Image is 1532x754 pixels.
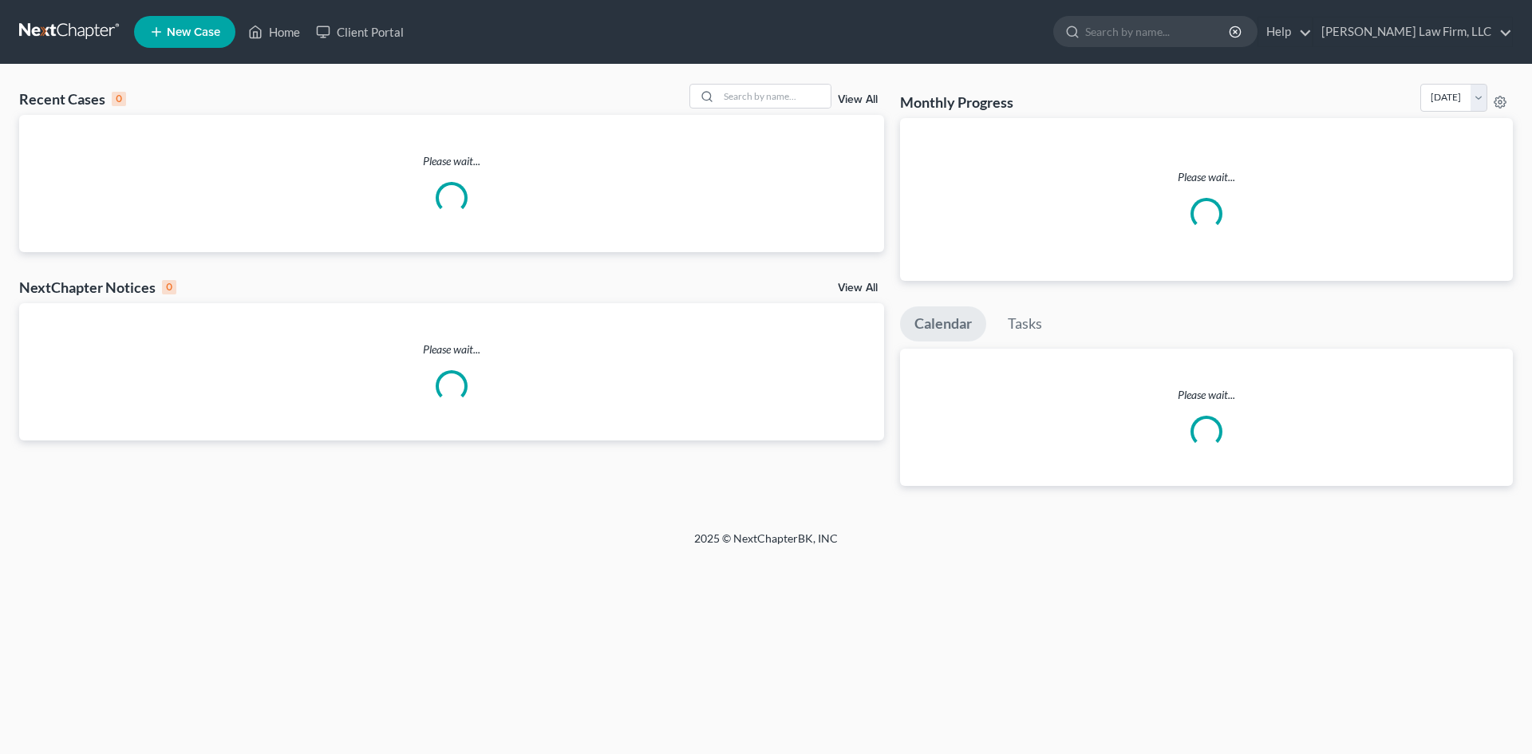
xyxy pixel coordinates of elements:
[19,278,176,297] div: NextChapter Notices
[1313,18,1512,46] a: [PERSON_NAME] Law Firm, LLC
[19,89,126,109] div: Recent Cases
[900,93,1013,112] h3: Monthly Progress
[993,306,1056,341] a: Tasks
[913,169,1500,185] p: Please wait...
[719,85,831,108] input: Search by name...
[162,280,176,294] div: 0
[838,282,878,294] a: View All
[112,92,126,106] div: 0
[838,94,878,105] a: View All
[167,26,220,38] span: New Case
[311,531,1221,559] div: 2025 © NextChapterBK, INC
[308,18,412,46] a: Client Portal
[240,18,308,46] a: Home
[1258,18,1312,46] a: Help
[900,387,1513,403] p: Please wait...
[19,341,884,357] p: Please wait...
[19,153,884,169] p: Please wait...
[900,306,986,341] a: Calendar
[1085,17,1231,46] input: Search by name...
